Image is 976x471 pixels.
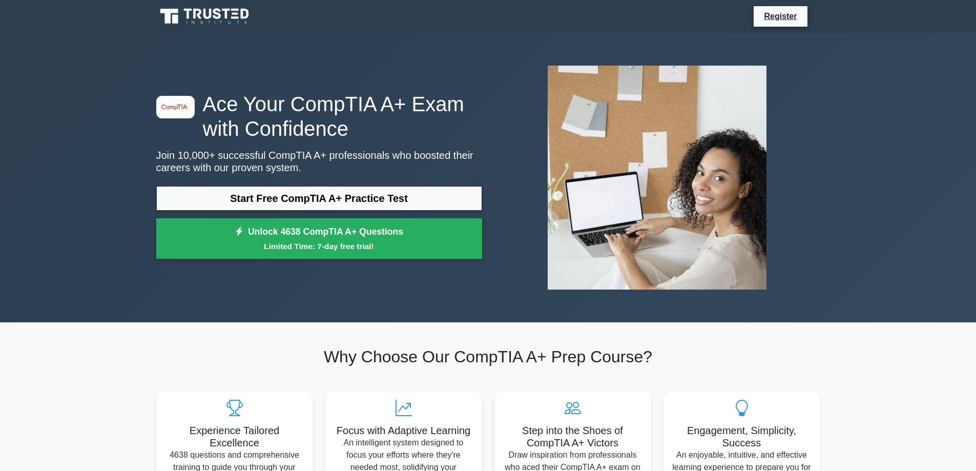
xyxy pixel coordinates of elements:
p: Join 10,000+ successful CompTIA A+ professionals who boosted their careers with our proven system. [156,149,482,174]
small: Limited Time: 7-day free trial! [169,240,469,252]
h2: Why Choose Our CompTIA A+ Prep Course? [156,347,820,366]
h5: Engagement, Simplicity, Success [672,424,812,449]
h5: Step into the Shoes of CompTIA A+ Victors [503,424,643,449]
h1: Ace Your CompTIA A+ Exam with Confidence [156,92,482,141]
a: Unlock 4638 CompTIA A+ QuestionsLimited Time: 7-day free trial! [156,218,482,259]
h5: Focus with Adaptive Learning [334,424,474,437]
a: Start Free CompTIA A+ Practice Test [156,186,482,211]
a: Register [758,10,803,23]
h5: Experience Tailored Excellence [164,424,305,449]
